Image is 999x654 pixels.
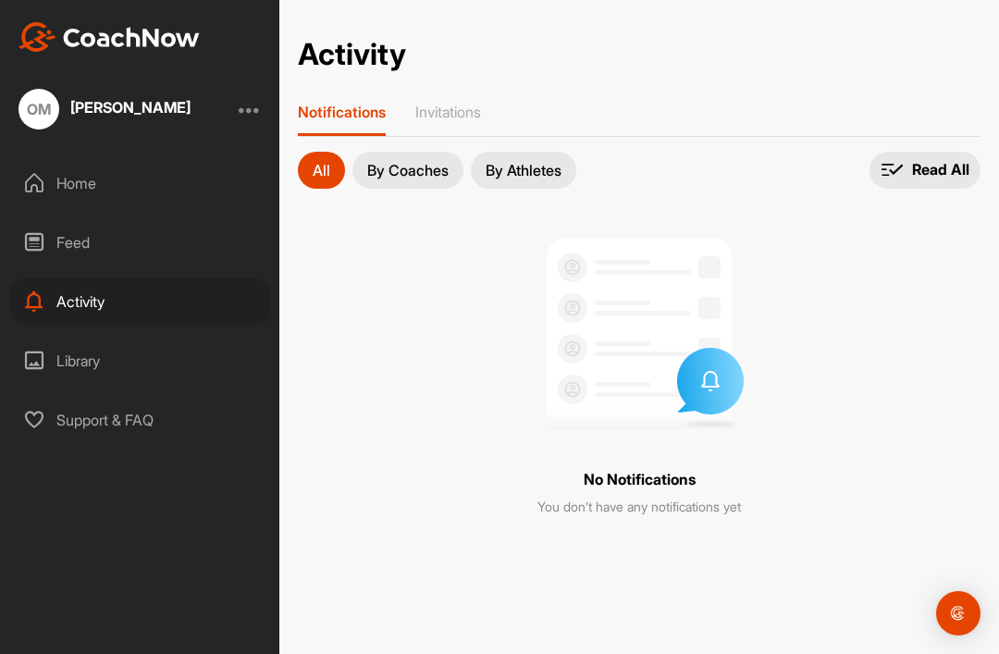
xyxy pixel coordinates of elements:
[471,152,576,189] button: By Athletes
[352,152,463,189] button: By Coaches
[298,103,386,121] p: Notifications
[367,163,449,178] p: By Coaches
[912,160,969,179] p: Read All
[10,219,271,265] div: Feed
[936,591,980,635] div: Open Intercom Messenger
[18,89,59,130] div: OM
[298,152,345,189] button: All
[524,216,755,447] img: no invites
[10,278,271,325] div: Activity
[486,163,561,178] p: By Athletes
[18,22,200,52] img: CoachNow
[10,338,271,384] div: Library
[313,163,330,178] p: All
[298,37,406,73] h2: Activity
[10,160,271,206] div: Home
[70,100,191,115] div: [PERSON_NAME]
[10,397,271,443] div: Support & FAQ
[537,498,741,516] p: You don’t have any notifications yet
[584,469,696,489] p: No Notifications
[415,103,481,121] p: Invitations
